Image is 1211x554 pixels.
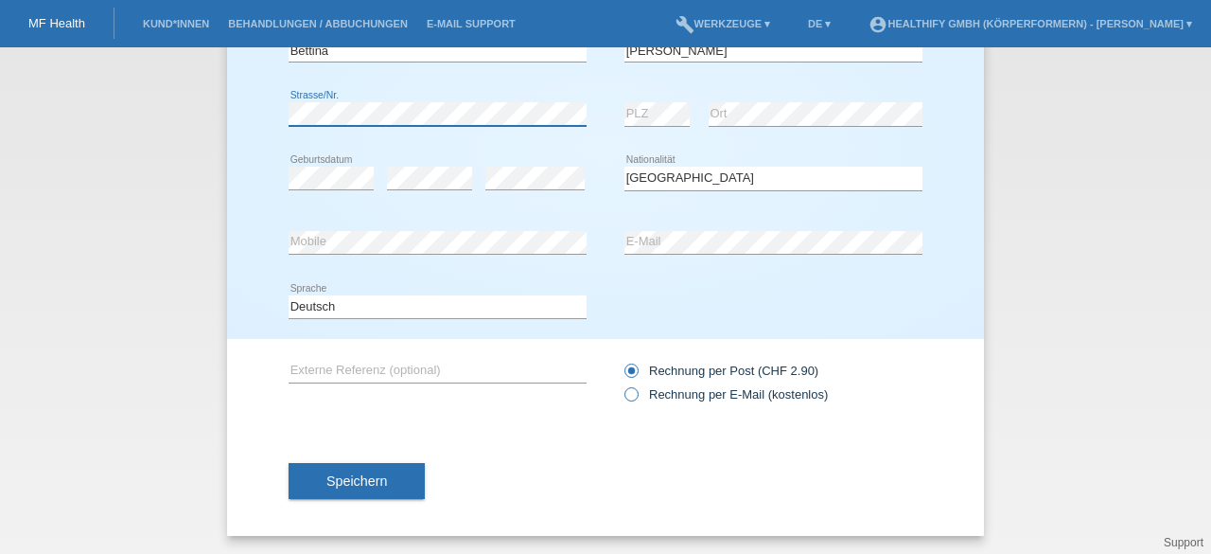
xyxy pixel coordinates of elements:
input: Rechnung per Post (CHF 2.90) [624,364,637,387]
a: Kund*innen [133,18,219,29]
i: account_circle [869,15,887,34]
a: account_circleHealthify GmbH (Körperformern) - [PERSON_NAME] ▾ [859,18,1202,29]
i: build [676,15,694,34]
a: E-Mail Support [417,18,525,29]
button: Speichern [289,463,425,499]
a: MF Health [28,16,85,30]
a: buildWerkzeuge ▾ [666,18,781,29]
label: Rechnung per Post (CHF 2.90) [624,364,818,378]
label: Rechnung per E-Mail (kostenlos) [624,387,828,402]
span: Speichern [326,474,387,489]
a: Support [1164,536,1203,549]
a: DE ▾ [799,18,840,29]
input: Rechnung per E-Mail (kostenlos) [624,387,637,411]
a: Behandlungen / Abbuchungen [219,18,417,29]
